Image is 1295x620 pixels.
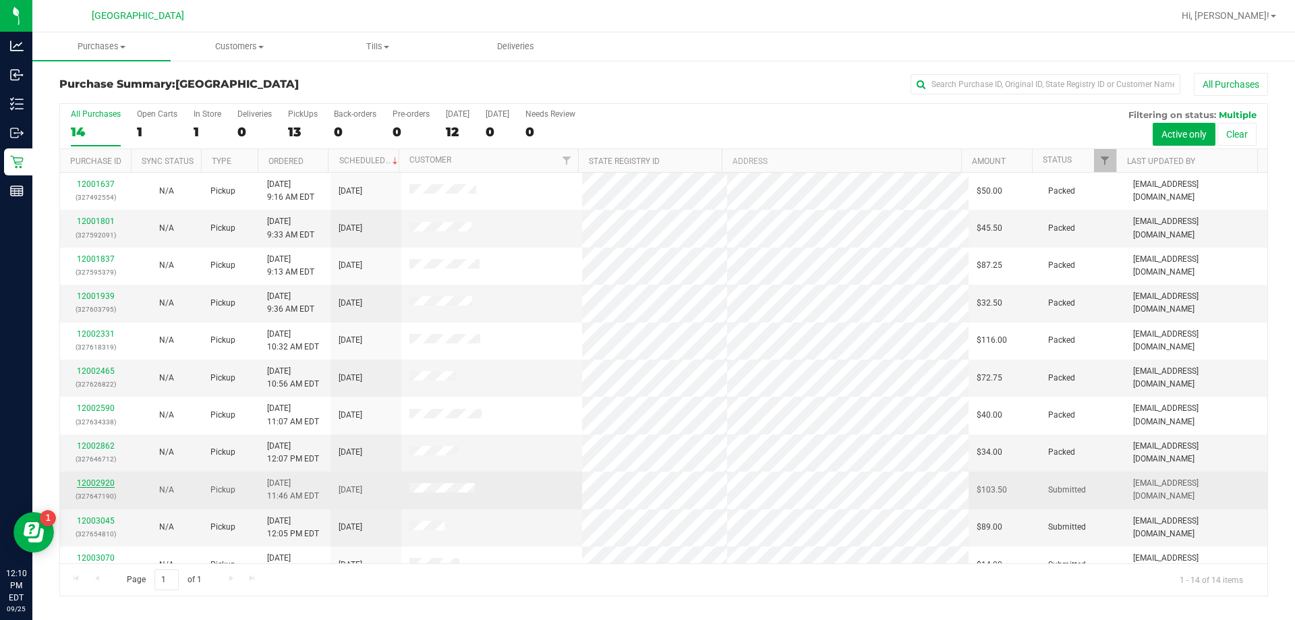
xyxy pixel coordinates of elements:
[159,484,174,497] button: N/A
[10,184,24,198] inline-svg: Reports
[1133,515,1259,540] span: [EMAIL_ADDRESS][DOMAIN_NAME]
[339,559,362,571] span: [DATE]
[1133,290,1259,316] span: [EMAIL_ADDRESS][DOMAIN_NAME]
[210,297,235,310] span: Pickup
[159,259,174,272] button: N/A
[77,254,115,264] a: 12001837
[589,157,660,166] a: State Registry ID
[1133,477,1259,503] span: [EMAIL_ADDRESS][DOMAIN_NAME]
[339,259,362,272] span: [DATE]
[525,124,575,140] div: 0
[10,39,24,53] inline-svg: Analytics
[154,569,179,590] input: 1
[115,569,212,590] span: Page of 1
[479,40,552,53] span: Deliveries
[1127,157,1195,166] a: Last Updated By
[977,559,1002,571] span: $14.00
[77,478,115,488] a: 12002920
[1128,109,1216,120] span: Filtering on status:
[977,334,1007,347] span: $116.00
[13,512,54,553] iframe: Resource center
[1048,334,1075,347] span: Packed
[59,78,462,90] h3: Purchase Summary:
[212,157,231,166] a: Type
[339,521,362,534] span: [DATE]
[1182,10,1269,21] span: Hi, [PERSON_NAME]!
[1048,185,1075,198] span: Packed
[68,416,123,428] p: (327634338)
[175,78,299,90] span: [GEOGRAPHIC_DATA]
[237,109,272,119] div: Deliveries
[339,446,362,459] span: [DATE]
[142,157,194,166] a: Sync Status
[77,217,115,226] a: 12001801
[159,410,174,420] span: Not Applicable
[10,97,24,111] inline-svg: Inventory
[486,124,509,140] div: 0
[1048,559,1086,571] span: Submitted
[1133,215,1259,241] span: [EMAIL_ADDRESS][DOMAIN_NAME]
[32,32,171,61] a: Purchases
[267,253,314,279] span: [DATE] 9:13 AM EDT
[1048,484,1086,497] span: Submitted
[194,109,221,119] div: In Store
[977,446,1002,459] span: $34.00
[68,378,123,391] p: (327626822)
[1048,297,1075,310] span: Packed
[10,68,24,82] inline-svg: Inbound
[556,149,578,172] a: Filter
[267,328,319,354] span: [DATE] 10:32 AM EDT
[1043,155,1072,165] a: Status
[159,298,174,308] span: Not Applicable
[1048,259,1075,272] span: Packed
[92,10,184,22] span: [GEOGRAPHIC_DATA]
[70,157,121,166] a: Purchase ID
[310,40,447,53] span: Tills
[977,185,1002,198] span: $50.00
[159,186,174,196] span: Not Applicable
[171,32,309,61] a: Customers
[393,109,430,119] div: Pre-orders
[1133,402,1259,428] span: [EMAIL_ADDRESS][DOMAIN_NAME]
[486,109,509,119] div: [DATE]
[77,291,115,301] a: 12001939
[210,372,235,385] span: Pickup
[288,109,318,119] div: PickUps
[339,297,362,310] span: [DATE]
[71,109,121,119] div: All Purchases
[339,409,362,422] span: [DATE]
[77,516,115,526] a: 12003045
[6,567,26,604] p: 12:10 PM EDT
[159,185,174,198] button: N/A
[171,40,308,53] span: Customers
[339,185,362,198] span: [DATE]
[911,74,1180,94] input: Search Purchase ID, Original ID, State Registry ID or Customer Name...
[210,259,235,272] span: Pickup
[68,191,123,204] p: (327492554)
[210,559,235,571] span: Pickup
[77,366,115,376] a: 12002465
[68,453,123,466] p: (327646712)
[159,334,174,347] button: N/A
[1153,123,1215,146] button: Active only
[68,341,123,354] p: (327618319)
[267,552,319,577] span: [DATE] 12:08 PM EDT
[159,223,174,233] span: Not Applicable
[409,155,451,165] a: Customer
[40,510,56,526] iframe: Resource center unread badge
[977,259,1002,272] span: $87.25
[210,521,235,534] span: Pickup
[137,109,177,119] div: Open Carts
[267,290,314,316] span: [DATE] 9:36 AM EDT
[393,124,430,140] div: 0
[237,124,272,140] div: 0
[972,157,1006,166] a: Amount
[10,126,24,140] inline-svg: Outbound
[210,185,235,198] span: Pickup
[210,446,235,459] span: Pickup
[159,373,174,383] span: Not Applicable
[159,297,174,310] button: N/A
[1133,178,1259,204] span: [EMAIL_ADDRESS][DOMAIN_NAME]
[267,215,314,241] span: [DATE] 9:33 AM EDT
[1133,552,1259,577] span: [EMAIL_ADDRESS][DOMAIN_NAME]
